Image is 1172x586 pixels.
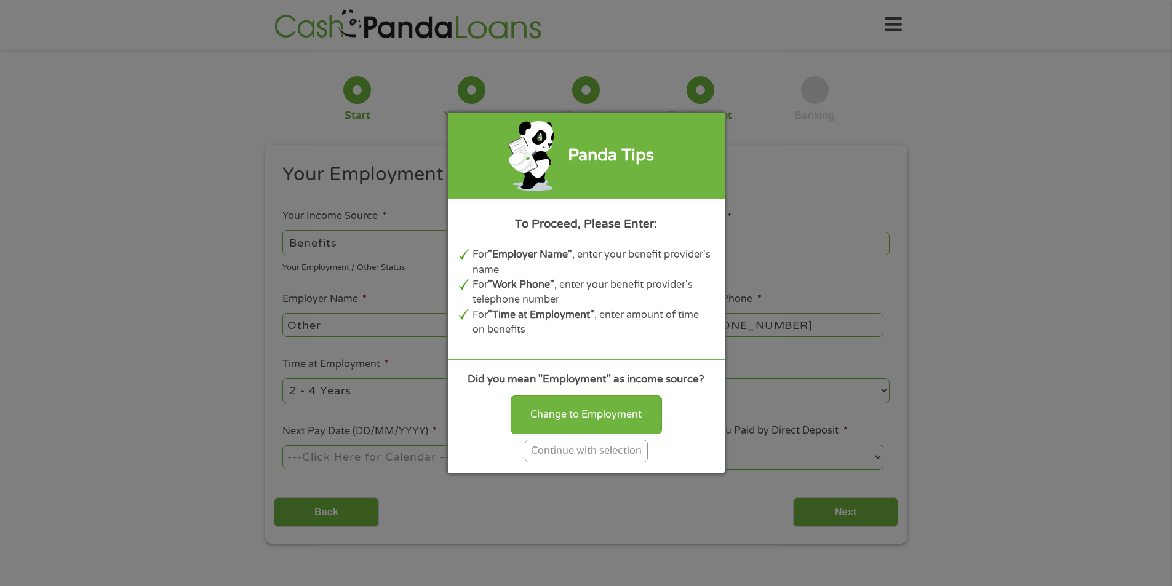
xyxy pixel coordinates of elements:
img: green-panda-phone.png [507,118,557,192]
b: "Employer Name" [488,248,572,261]
li: For , enter amount of time on benefits [472,307,714,338]
div: To Proceed, Please Enter: [459,215,714,232]
div: Continue with selection [525,440,648,462]
div: Panda Tips [568,143,654,168]
b: "Work Phone" [488,279,554,291]
li: For , enter your benefit provider's telephone number [472,277,714,307]
li: For , enter your benefit provider's name [472,247,714,277]
div: Change to Employment [511,395,662,434]
b: "Time at Employment" [488,309,594,321]
div: Did you mean "Employment" as income source? [459,371,714,387]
